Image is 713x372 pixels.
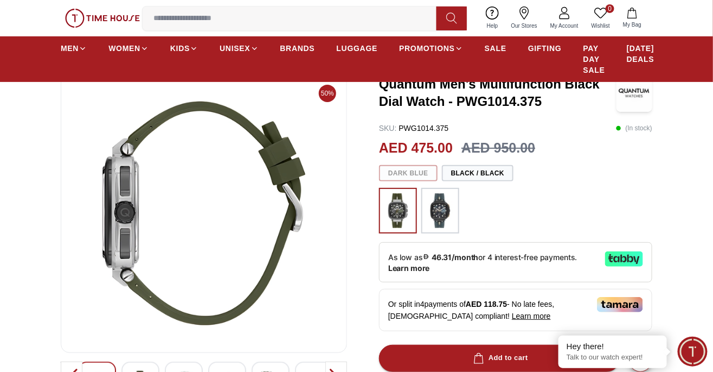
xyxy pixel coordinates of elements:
[384,193,412,228] img: ...
[379,289,652,331] div: Or split in 4 payments of - No late fees, [DEMOGRAPHIC_DATA] compliant!
[319,85,336,102] span: 50%
[280,43,315,54] span: BRANDS
[70,83,338,344] img: Quantum Men's Black Dial Multi Function Watch - PWG1014.351
[583,43,605,75] span: PAY DAY SALE
[379,124,397,133] span: SKU :
[485,43,506,54] span: SALE
[427,193,454,228] img: ...
[399,43,455,54] span: PROMOTIONS
[616,74,652,112] img: Quantum Men's Multifunction Black Dial Watch - PWG1014.375
[379,123,448,134] p: PWG1014.375
[528,43,562,54] span: GIFTING
[461,138,535,159] h3: AED 950.00
[379,75,616,110] h3: Quantum Men's Multifunction Black Dial Watch - PWG1014.375
[483,22,503,30] span: Help
[220,43,250,54] span: UNISEX
[627,39,654,69] a: [DATE] DEALS
[585,4,616,32] a: 0Wishlist
[466,300,507,308] span: AED 118.75
[627,43,654,65] span: [DATE] DEALS
[480,4,505,32] a: Help
[471,352,528,364] div: Add to cart
[108,43,140,54] span: WOMEN
[512,312,551,320] span: Learn more
[507,22,542,30] span: Our Stores
[170,39,198,58] a: KIDS
[505,4,544,32] a: Our Stores
[399,39,463,58] a: PROMOTIONS
[337,39,378,58] a: LUGGAGE
[567,353,659,362] p: Talk to our watch expert!
[108,39,149,58] a: WOMEN
[337,43,378,54] span: LUGGAGE
[678,337,708,367] div: Chat Widget
[61,43,79,54] span: MEN
[280,39,315,58] a: BRANDS
[528,39,562,58] a: GIFTING
[616,5,648,31] button: My Bag
[616,123,652,134] p: ( In stock )
[606,4,614,13] span: 0
[485,39,506,58] a: SALE
[65,9,140,28] img: ...
[442,165,513,181] button: Black / Black
[546,22,583,30] span: My Account
[597,297,643,312] img: Tamara
[379,138,453,159] h2: AED 475.00
[567,341,659,352] div: Hey there!
[61,39,87,58] a: MEN
[587,22,614,30] span: Wishlist
[170,43,190,54] span: KIDS
[220,39,258,58] a: UNISEX
[583,39,605,80] a: PAY DAY SALE
[379,345,620,372] button: Add to cart
[619,21,646,29] span: My Bag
